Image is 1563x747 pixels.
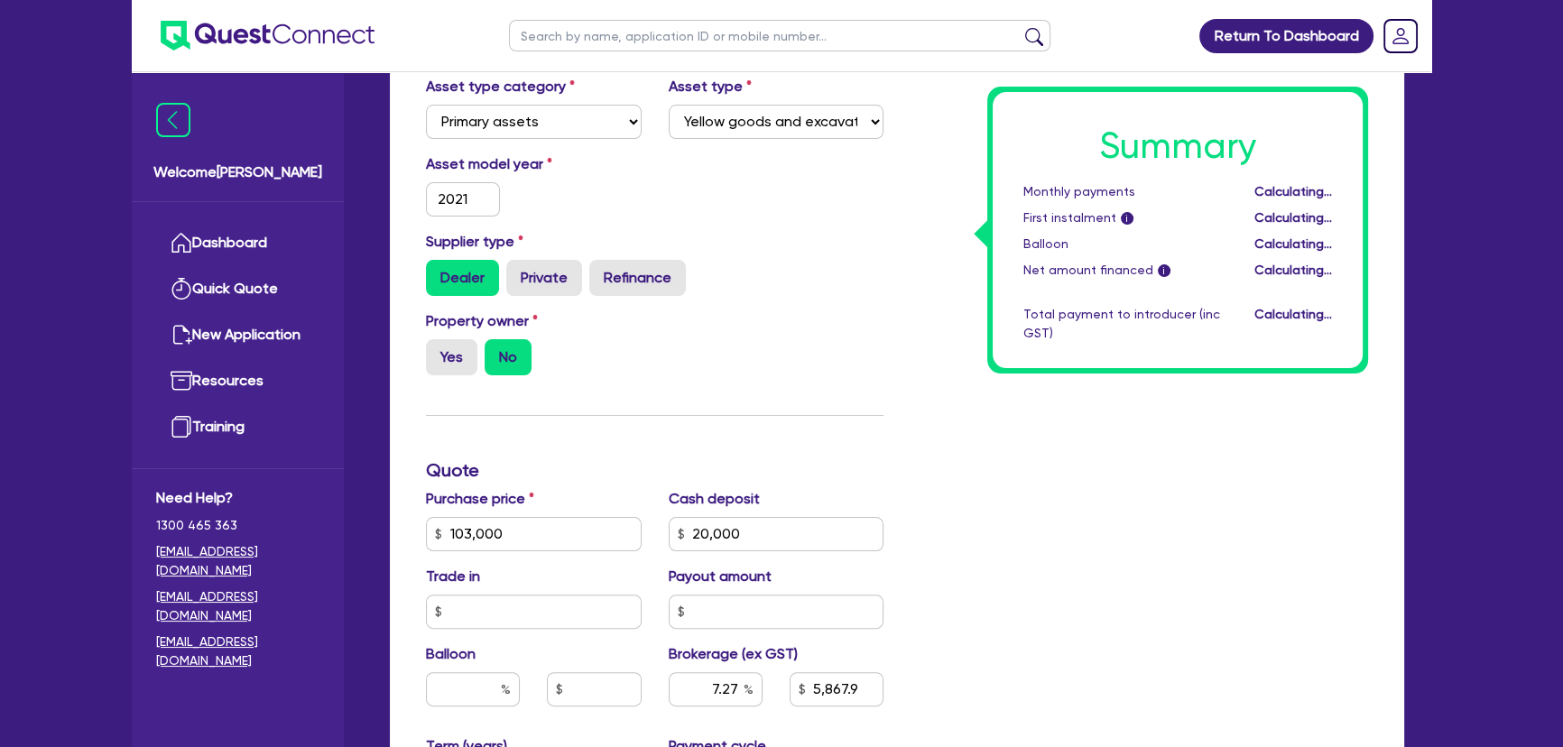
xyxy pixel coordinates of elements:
[506,260,582,296] label: Private
[1010,305,1234,343] div: Total payment to introducer (inc GST)
[156,266,319,312] a: Quick Quote
[1010,182,1234,201] div: Monthly payments
[1254,184,1332,198] span: Calculating...
[1023,124,1332,168] h1: Summary
[1121,213,1133,226] span: i
[156,587,319,625] a: [EMAIL_ADDRESS][DOMAIN_NAME]
[161,21,375,51] img: quest-connect-logo-blue
[426,339,477,375] label: Yes
[426,488,534,510] label: Purchase price
[1010,235,1234,254] div: Balloon
[156,103,190,137] img: icon-menu-close
[426,566,480,587] label: Trade in
[426,310,538,332] label: Property owner
[1010,261,1234,280] div: Net amount financed
[153,161,322,183] span: Welcome [PERSON_NAME]
[1199,19,1373,53] a: Return To Dashboard
[156,220,319,266] a: Dashboard
[156,312,319,358] a: New Application
[1158,265,1170,278] span: i
[171,416,192,438] img: training
[1254,210,1332,225] span: Calculating...
[156,542,319,580] a: [EMAIL_ADDRESS][DOMAIN_NAME]
[1254,236,1332,251] span: Calculating...
[426,260,499,296] label: Dealer
[156,487,319,509] span: Need Help?
[669,488,760,510] label: Cash deposit
[426,231,523,253] label: Supplier type
[426,76,575,97] label: Asset type category
[426,643,476,665] label: Balloon
[1010,208,1234,227] div: First instalment
[171,324,192,346] img: new-application
[156,516,319,535] span: 1300 465 363
[171,370,192,392] img: resources
[485,339,532,375] label: No
[589,260,686,296] label: Refinance
[1254,307,1332,321] span: Calculating...
[156,632,319,670] a: [EMAIL_ADDRESS][DOMAIN_NAME]
[426,459,883,481] h3: Quote
[156,404,319,450] a: Training
[1254,263,1332,277] span: Calculating...
[509,20,1050,51] input: Search by name, application ID or mobile number...
[1377,13,1424,60] a: Dropdown toggle
[412,153,655,175] label: Asset model year
[171,278,192,300] img: quick-quote
[669,76,752,97] label: Asset type
[156,358,319,404] a: Resources
[669,643,798,665] label: Brokerage (ex GST)
[669,566,772,587] label: Payout amount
